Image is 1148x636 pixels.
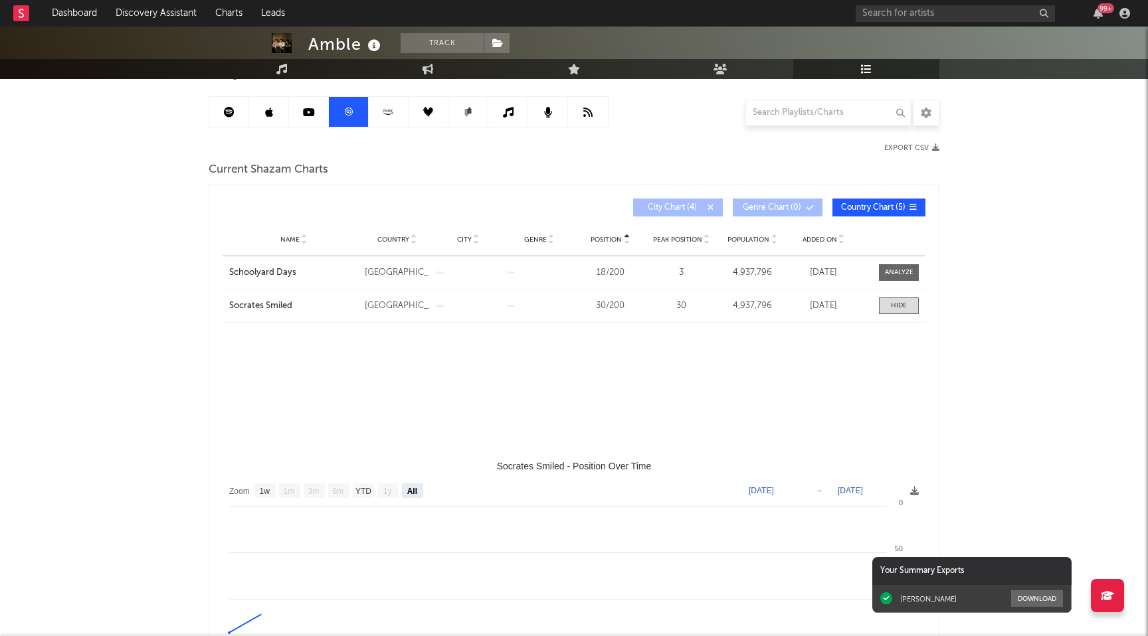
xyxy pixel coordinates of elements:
button: Country Chart(5) [832,199,925,216]
text: → [815,486,823,495]
div: [GEOGRAPHIC_DATA] [365,299,429,313]
div: 4,937,796 [720,266,785,279]
button: Track [401,33,484,53]
div: 99 + [1098,3,1114,13]
div: 30 / 200 [578,299,642,313]
div: [PERSON_NAME] [900,594,957,603]
span: Added On [803,236,837,244]
text: All [407,487,417,496]
a: Schoolyard Days [229,266,358,279]
input: Search for artists [856,5,1055,22]
text: [DATE] [749,486,774,495]
button: Download [1011,590,1063,607]
button: 99+ [1094,8,1103,19]
text: [DATE] [838,486,863,495]
text: 0 [899,499,903,507]
span: City [457,236,472,244]
button: City Chart(4) [633,199,723,216]
div: 18 / 200 [578,266,642,279]
span: Current Shazam Charts [209,162,328,178]
text: 1w [260,487,270,496]
div: 3 [649,266,714,279]
div: Amble [308,33,384,55]
span: City Chart ( 4 ) [642,204,703,212]
span: Playlists/Charts [209,64,334,80]
div: [DATE] [791,299,856,313]
div: 4,937,796 [720,299,785,313]
button: Genre Chart(0) [733,199,822,216]
span: Genre Chart ( 0 ) [741,204,803,212]
span: Genre [524,236,547,244]
text: Socrates Smiled - Position Over Time [497,461,652,471]
text: 6m [333,487,344,496]
div: 30 [649,299,714,313]
div: [GEOGRAPHIC_DATA] [365,266,429,279]
text: YTD [355,487,371,496]
text: Zoom [229,487,250,496]
text: 50 [895,544,903,552]
text: 1y [383,487,392,496]
div: [DATE] [791,266,856,279]
span: Country [377,236,409,244]
a: Socrates Smiled [229,299,358,313]
span: Name [280,236,300,244]
span: Peak Position [653,236,702,244]
text: 1m [284,487,295,496]
span: Country Chart ( 5 ) [841,204,906,212]
text: 3m [308,487,320,496]
span: Position [591,236,622,244]
input: Search Playlists/Charts [745,100,911,126]
span: Population [727,236,769,244]
div: Your Summary Exports [872,557,1072,585]
button: Export CSV [884,144,939,152]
